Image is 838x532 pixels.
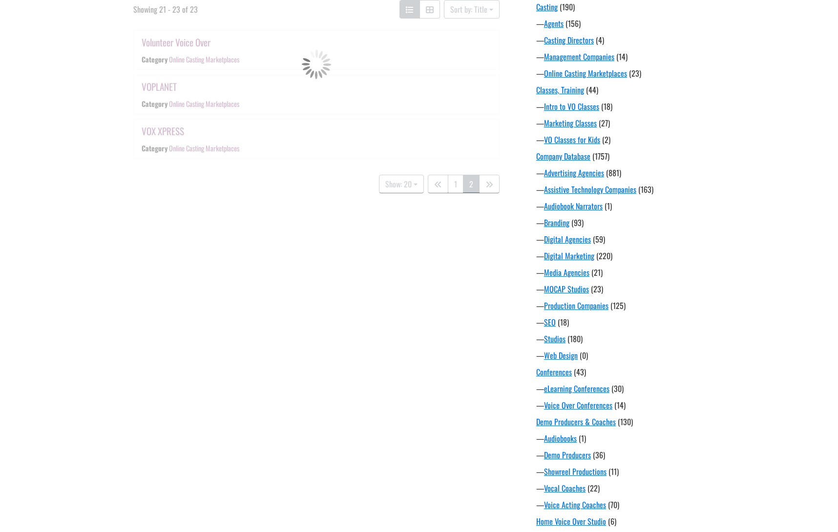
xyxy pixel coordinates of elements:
a: eLearning Conferences [544,383,609,394]
div: — [536,283,712,295]
a: Demo Producers & Coaches [536,416,616,428]
div: — [536,300,712,311]
span: (6) [608,515,616,527]
span: (1) [605,200,612,212]
span: (11) [608,466,619,477]
span: (14) [616,51,628,62]
span: (23) [629,67,641,79]
a: MOCAP Studios [544,283,589,295]
span: (21) [591,266,603,278]
div: — [536,217,712,228]
div: — [536,134,712,145]
span: (163) [638,184,653,195]
a: Assistive Technology Companies [544,184,636,195]
a: Marketing Classes [544,117,597,129]
a: Casting Directors [544,34,594,46]
a: Digital Agencies [544,233,591,245]
a: Intro to VO Classes [544,101,599,112]
a: Advertising Agencies [544,167,604,179]
div: — [536,449,712,461]
span: (4) [596,34,604,46]
div: — [536,250,712,262]
span: (27) [599,117,610,129]
span: (1757) [592,150,609,162]
div: — [536,51,712,62]
span: (14) [614,399,626,411]
a: Casting [536,1,558,13]
a: Online Casting Marketplaces [544,67,627,79]
a: SEO [544,316,556,328]
div: — [536,266,712,278]
a: Demo Producers [544,449,591,461]
a: Showreel Productions [544,466,607,477]
div: — [536,432,712,444]
div: — [536,34,712,46]
div: — [536,482,712,494]
span: (0) [580,349,588,361]
span: (18) [558,316,569,328]
span: (36) [593,449,605,461]
span: (190) [560,1,575,13]
span: (881) [606,167,621,179]
div: — [536,333,712,345]
a: Audiobooks [544,432,577,444]
a: Vocal Coaches [544,482,586,494]
a: Studios [544,333,566,345]
span: (22) [587,482,600,494]
div: — [536,399,712,411]
span: (44) [586,84,598,96]
div: — [536,349,712,361]
a: Voice Over Conferences [544,399,612,411]
div: — [536,316,712,328]
div: — [536,67,712,79]
span: (156) [566,18,581,29]
span: (23) [591,283,603,295]
a: Digital Marketing [544,250,594,262]
div: — [536,167,712,179]
span: (18) [601,101,612,112]
a: Management Companies [544,51,614,62]
a: Branding [544,217,569,228]
div: — [536,466,712,477]
a: Company Database [536,150,590,162]
a: Media Agencies [544,266,589,278]
a: Agents [544,18,564,29]
a: Web Design [544,349,578,361]
div: — [536,18,712,29]
div: — [536,383,712,394]
span: (93) [571,217,584,228]
span: (130) [618,416,633,428]
a: Production Companies [544,300,608,311]
span: (70) [608,499,619,511]
span: (1) [579,432,586,444]
div: — [536,101,712,112]
span: (43) [574,366,586,378]
a: Conferences [536,366,572,378]
span: (180) [567,333,583,345]
span: (125) [610,300,626,311]
div: — [536,117,712,129]
a: Voice Acting Coaches [544,499,606,511]
a: Audiobook Narrators [544,200,603,212]
div: — [536,200,712,212]
div: — [536,184,712,195]
span: (2) [602,134,610,145]
div: — [536,233,712,245]
a: Home Voice Over Studio [536,515,606,527]
span: (30) [611,383,624,394]
a: VO Classes for Kids [544,134,600,145]
a: Classes, Training [536,84,584,96]
div: — [536,499,712,511]
span: (59) [593,233,605,245]
span: (220) [596,250,612,262]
